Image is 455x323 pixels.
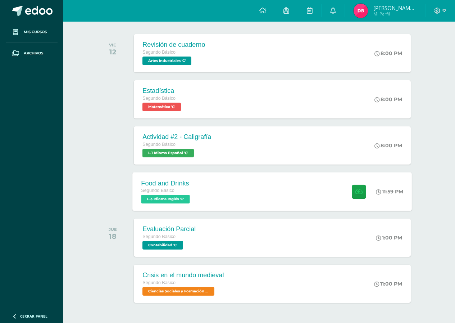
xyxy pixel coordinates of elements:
[109,48,116,56] div: 12
[142,149,194,157] span: L.1 Idioma Español 'C'
[142,225,196,233] div: Evaluación Parcial
[376,234,402,241] div: 1:00 PM
[142,287,214,296] span: Ciencias Sociales y Formación Ciudadana 'C'
[142,41,205,49] div: Revisión de cuaderno
[374,96,402,103] div: 8:00 PM
[373,11,417,17] span: Mi Perfil
[376,188,404,195] div: 11:59 PM
[142,234,176,239] span: Segundo Básico
[374,281,402,287] div: 11:00 PM
[142,272,224,279] div: Crisis en el mundo medieval
[141,188,175,193] span: Segundo Básico
[6,43,58,64] a: Archivos
[109,232,117,241] div: 18
[142,133,211,141] div: Actividad #2 - Caligrafía
[24,29,47,35] span: Mis cursos
[374,50,402,57] div: 8:00 PM
[142,87,183,95] div: Estadística
[354,4,368,18] img: c42cdea2d7116abc64317de76b986ed7.png
[142,103,181,111] span: Matemática 'C'
[6,22,58,43] a: Mis cursos
[141,179,192,187] div: Food and Drinks
[142,50,176,55] span: Segundo Básico
[142,57,191,65] span: Artes Industriales 'C'
[142,142,176,147] span: Segundo Básico
[373,4,417,12] span: [PERSON_NAME] [PERSON_NAME]
[141,195,190,203] span: L.3 Idioma Inglés 'C'
[142,241,183,250] span: Contabilidad 'C'
[142,96,176,101] span: Segundo Básico
[374,142,402,149] div: 8:00 PM
[24,50,43,56] span: Archivos
[20,314,47,319] span: Cerrar panel
[109,227,117,232] div: JUE
[109,42,116,48] div: VIE
[142,280,176,285] span: Segundo Básico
